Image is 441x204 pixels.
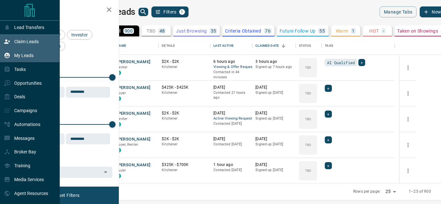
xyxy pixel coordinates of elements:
div: Details [159,37,210,55]
p: $2K - $2K [162,136,207,142]
div: Name [113,37,159,55]
p: Rows per page: [353,189,380,194]
div: Name [117,37,126,55]
p: Kitchener [162,90,207,95]
div: Details [162,37,175,55]
p: Kitchener [162,142,207,147]
div: Last Active [210,37,252,55]
p: Taken on Showings [397,29,438,33]
p: TBD [305,168,311,173]
p: [DATE] [213,136,249,142]
button: Filters1 [151,6,189,17]
span: Renter [117,117,128,121]
button: more [403,63,413,73]
div: + [325,136,332,143]
div: Claimed Date [252,37,296,55]
p: TBD [305,91,311,96]
span: + [327,111,329,117]
p: Signed up [DATE] [255,90,292,95]
span: + [327,85,329,92]
p: TBD [305,65,311,70]
button: more [403,114,413,124]
p: 48 [159,29,165,33]
p: Signed up 7 hours ago [255,64,292,70]
p: Warm [336,29,348,33]
p: 1 hour ago [213,162,249,168]
div: Status [296,37,322,55]
span: + [361,59,363,66]
p: 6 hours ago [213,59,249,64]
p: Future Follow Up [280,29,315,33]
button: search button [138,8,148,16]
button: [PERSON_NAME] [117,162,150,168]
button: Manage Tabs [380,6,416,17]
p: Contacted [DATE] [213,142,249,147]
p: Signed up [DATE] [255,116,292,121]
span: Buyer [117,91,126,95]
span: 1 [180,10,184,14]
div: Status [299,37,311,55]
p: [DATE] [255,162,292,168]
p: Criteria Obtained [225,29,261,33]
span: AI Qualified [327,59,355,66]
p: [DATE] [255,136,292,142]
p: Just Browsing [176,29,207,33]
p: Kitchener [162,116,207,121]
button: more [403,166,413,176]
div: + [358,59,365,66]
button: [PERSON_NAME] [117,136,150,142]
span: Investor [69,32,90,37]
span: + [327,137,329,143]
p: 76 [265,29,271,33]
button: Reset Filters [49,190,84,201]
p: [DATE] [213,111,249,116]
p: HOT [369,29,379,33]
p: 900 [125,29,133,33]
p: 3 hours ago [255,59,292,64]
div: 25 [383,187,398,196]
span: + [327,162,329,169]
p: Contacted in 44 minutes [213,70,249,80]
p: 1 [352,29,354,33]
p: $425K - $425K [162,85,207,90]
button: [PERSON_NAME] [117,85,150,91]
p: [DATE] [255,85,292,90]
div: + [325,85,332,92]
div: Tags [322,37,395,55]
div: Investor [67,30,92,40]
button: [PERSON_NAME] [117,59,150,65]
div: + [325,162,332,169]
button: more [403,140,413,150]
button: Sort [279,41,288,50]
span: Renter [117,65,128,69]
h2: Filters [21,6,112,14]
p: Contacted 21 hours ago [213,90,249,100]
div: Claimed Date [255,37,279,55]
p: - [383,29,384,33]
div: Tags [325,37,333,55]
p: Contacted [DATE] [213,121,249,126]
span: Buyer [117,168,126,172]
span: Active Viewing Request [213,116,249,121]
span: Buyer, Renter [117,142,138,147]
p: [DATE] [213,85,249,90]
span: Viewing & Offer Request [213,64,249,70]
button: [PERSON_NAME] [117,111,150,117]
p: 1–25 of 900 [409,189,431,194]
p: Kitchener [162,64,207,70]
p: Signed up [DATE] [255,168,292,173]
p: Signed up [DATE] [255,142,292,147]
p: Contacted [DATE] [213,168,249,173]
p: TBD [305,117,311,121]
p: TBD [147,29,155,33]
p: 35 [211,29,216,33]
p: [DATE] [255,111,292,116]
p: Kitchener [162,168,207,173]
button: Open [101,168,110,177]
p: $325K - $700K [162,162,207,168]
div: + [325,111,332,118]
p: $2K - $2K [162,59,207,64]
button: more [403,89,413,98]
p: 55 [319,29,325,33]
div: Last Active [213,37,233,55]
